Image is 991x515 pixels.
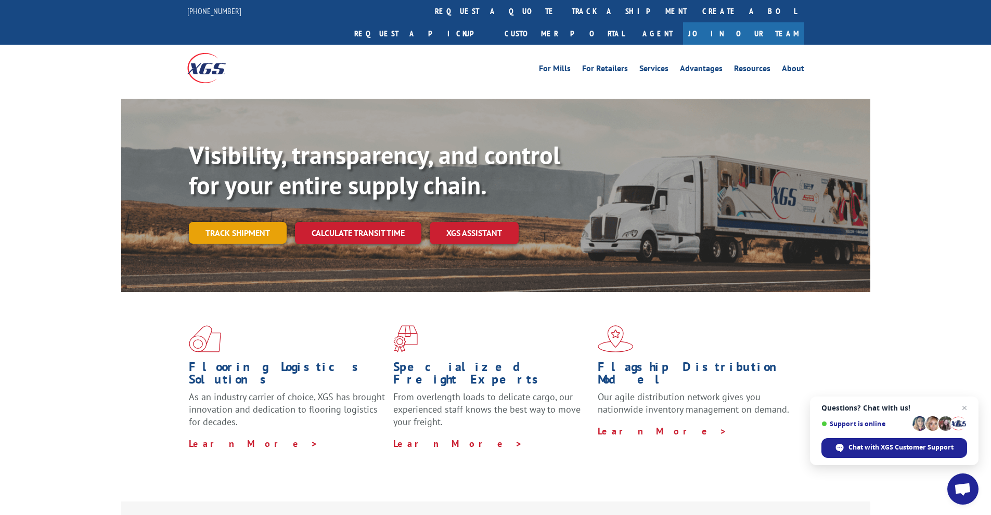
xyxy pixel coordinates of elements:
a: Learn More > [393,438,523,450]
span: Questions? Chat with us! [821,404,967,412]
div: Open chat [947,473,979,505]
h1: Flagship Distribution Model [598,361,794,391]
a: Customer Portal [497,22,632,45]
a: Track shipment [189,222,287,244]
a: XGS ASSISTANT [430,222,519,244]
a: Resources [734,64,770,76]
a: Join Our Team [683,22,804,45]
a: Request a pickup [346,22,497,45]
b: Visibility, transparency, and control for your entire supply chain. [189,139,560,201]
span: Chat with XGS Customer Support [848,443,954,452]
a: Calculate transit time [295,222,421,244]
div: Chat with XGS Customer Support [821,438,967,458]
img: xgs-icon-focused-on-flooring-red [393,325,418,352]
span: Close chat [958,402,971,414]
a: For Mills [539,64,571,76]
a: For Retailers [582,64,628,76]
h1: Specialized Freight Experts [393,361,590,391]
img: xgs-icon-flagship-distribution-model-red [598,325,634,352]
span: Our agile distribution network gives you nationwide inventory management on demand. [598,391,789,415]
a: About [782,64,804,76]
a: [PHONE_NUMBER] [187,6,241,16]
span: As an industry carrier of choice, XGS has brought innovation and dedication to flooring logistics... [189,391,385,428]
a: Advantages [680,64,723,76]
p: From overlength loads to delicate cargo, our experienced staff knows the best way to move your fr... [393,391,590,437]
a: Agent [632,22,683,45]
img: xgs-icon-total-supply-chain-intelligence-red [189,325,221,352]
a: Services [639,64,668,76]
h1: Flooring Logistics Solutions [189,361,385,391]
a: Learn More > [598,425,727,437]
a: Learn More > [189,438,318,450]
span: Support is online [821,420,909,428]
